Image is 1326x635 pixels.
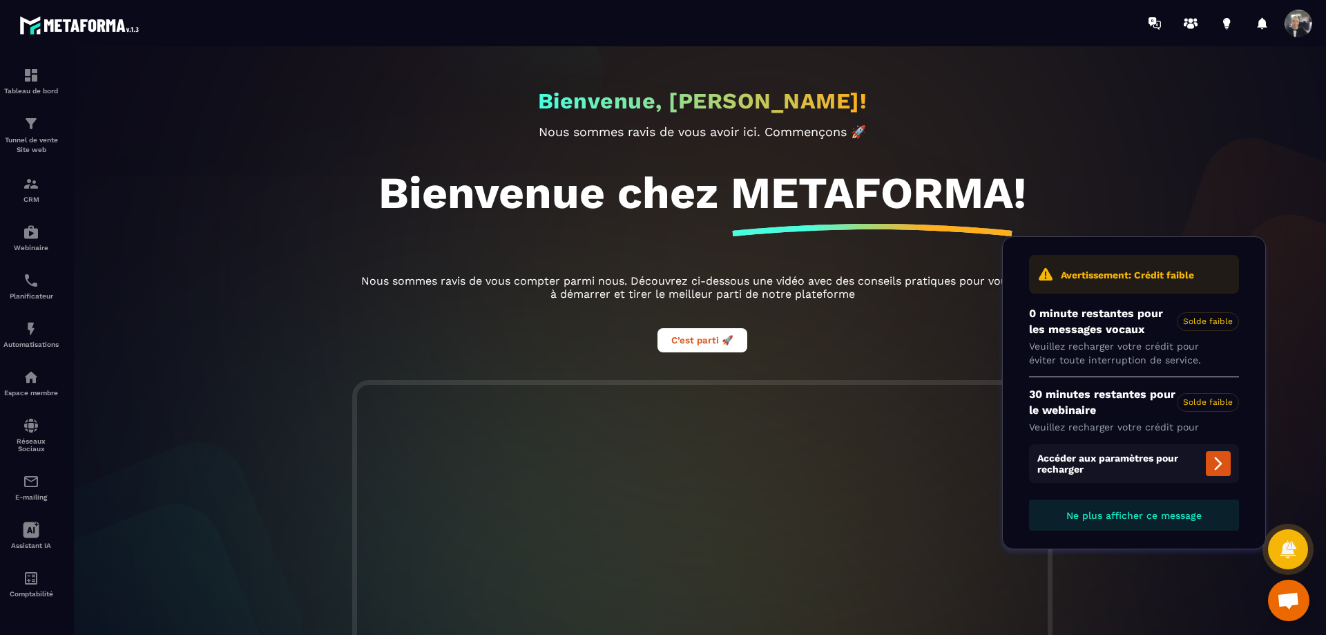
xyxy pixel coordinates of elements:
[357,124,1048,139] p: Nous sommes ravis de vous avoir ici. Commençons 🚀
[23,369,39,386] img: automations
[1029,340,1239,367] p: Veuillez recharger votre crédit pour éviter toute interruption de service.
[1029,421,1239,448] p: Veuillez recharger votre crédit pour éviter toute interruption de service.
[3,463,59,511] a: emailemailE-mailing
[3,590,59,598] p: Comptabilité
[3,165,59,214] a: formationformationCRM
[23,224,39,240] img: automations
[23,67,39,84] img: formation
[1029,500,1239,531] button: Ne plus afficher ce message
[3,244,59,252] p: Webinaire
[3,437,59,453] p: Réseaux Sociaux
[1061,269,1194,283] p: Avertissement: Crédit faible
[657,333,747,346] a: C’est parti 🚀
[3,542,59,549] p: Assistant IA
[3,560,59,608] a: accountantaccountantComptabilité
[3,87,59,95] p: Tableau de bord
[23,115,39,132] img: formation
[1029,444,1239,483] span: Accéder aux paramètres pour recharger
[23,417,39,434] img: social-network
[1066,510,1202,521] span: Ne plus afficher ce message
[23,176,39,192] img: formation
[19,12,144,38] img: logo
[23,570,39,587] img: accountant
[657,328,747,352] button: C’est parti 🚀
[3,57,59,105] a: formationformationTableau de bord
[1177,312,1239,331] span: Solde faible
[1029,306,1239,337] p: 0 minute restantes pour les messages vocaux
[3,262,59,310] a: schedulerschedulerPlanificateur
[3,389,59,397] p: Espace membre
[3,407,59,463] a: social-networksocial-networkRéseaux Sociaux
[3,196,59,203] p: CRM
[3,359,59,407] a: automationsautomationsEspace membre
[3,292,59,300] p: Planificateur
[23,473,39,490] img: email
[3,341,59,348] p: Automatisations
[1029,387,1239,418] p: 30 minutes restantes pour le webinaire
[357,274,1048,301] p: Nous sommes ravis de vous compter parmi nous. Découvrez ci-dessous une vidéo avec des conseils pr...
[1177,393,1239,412] span: Solde faible
[3,105,59,165] a: formationformationTunnel de vente Site web
[23,321,39,337] img: automations
[23,272,39,289] img: scheduler
[3,493,59,501] p: E-mailing
[3,511,59,560] a: Assistant IA
[378,167,1026,219] h1: Bienvenue chez METAFORMA!
[3,214,59,262] a: automationsautomationsWebinaire
[538,88,867,114] h2: Bienvenue, [PERSON_NAME]!
[3,135,59,155] p: Tunnel de vente Site web
[1268,580,1309,621] div: Ouvrir le chat
[3,310,59,359] a: automationsautomationsAutomatisations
